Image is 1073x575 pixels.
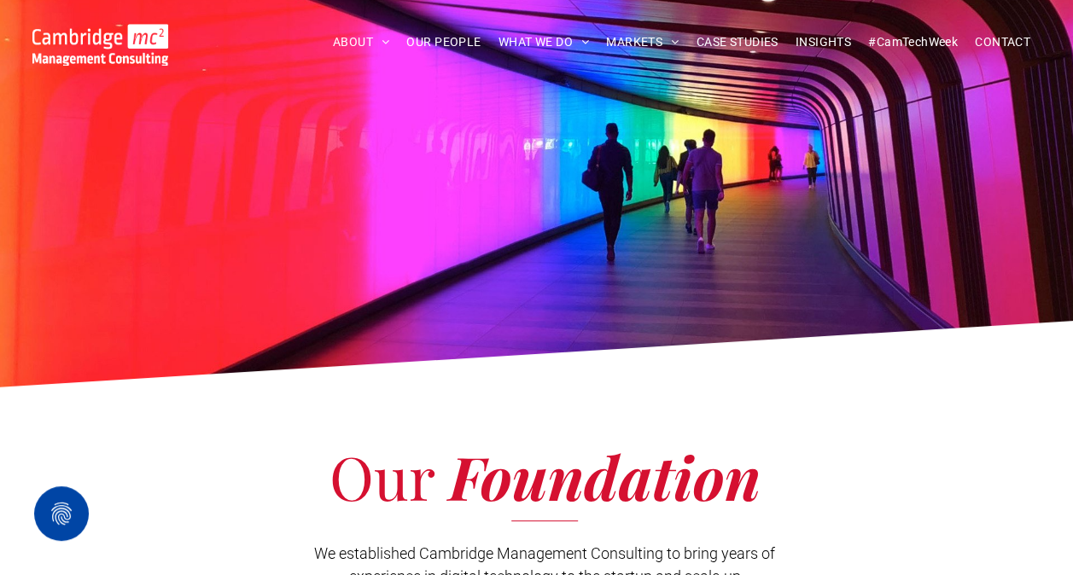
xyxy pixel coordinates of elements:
[787,29,860,55] a: INSIGHTS
[449,436,761,516] span: Foundation
[688,29,787,55] a: CASE STUDIES
[598,29,687,55] a: MARKETS
[490,29,598,55] a: WHAT WE DO
[32,26,169,44] a: Your Business Transformed | Cambridge Management Consulting
[398,29,489,55] a: OUR PEOPLE
[860,29,966,55] a: #CamTechWeek
[32,24,169,66] img: Cambridge MC Logo
[324,29,399,55] a: ABOUT
[966,29,1039,55] a: CONTACT
[329,436,434,516] span: Our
